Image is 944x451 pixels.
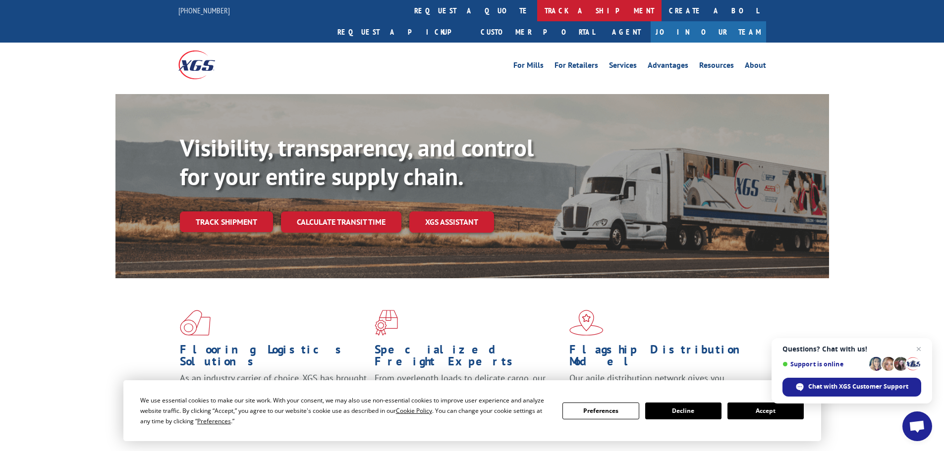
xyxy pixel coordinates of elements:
img: xgs-icon-focused-on-flooring-red [375,310,398,336]
p: From overlength loads to delicate cargo, our experienced staff knows the best way to move your fr... [375,372,562,416]
a: Join Our Team [651,21,766,43]
a: For Mills [513,61,544,72]
h1: Specialized Freight Experts [375,344,562,372]
h1: Flagship Distribution Model [569,344,757,372]
a: Request a pickup [330,21,473,43]
div: Open chat [902,411,932,441]
img: xgs-icon-flagship-distribution-model-red [569,310,604,336]
button: Accept [727,402,804,419]
div: Chat with XGS Customer Support [782,378,921,397]
a: Resources [699,61,734,72]
div: Cookie Consent Prompt [123,380,821,441]
span: Chat with XGS Customer Support [808,382,908,391]
a: Calculate transit time [281,211,401,233]
button: Decline [645,402,722,419]
span: Cookie Policy [396,406,432,415]
b: Visibility, transparency, and control for your entire supply chain. [180,132,534,192]
img: xgs-icon-total-supply-chain-intelligence-red [180,310,211,336]
span: Close chat [913,343,925,355]
span: Questions? Chat with us! [782,345,921,353]
span: As an industry carrier of choice, XGS has brought innovation and dedication to flooring logistics... [180,372,367,407]
a: For Retailers [555,61,598,72]
span: Preferences [197,417,231,425]
a: Track shipment [180,211,273,232]
a: Customer Portal [473,21,602,43]
span: Our agile distribution network gives you nationwide inventory management on demand. [569,372,752,396]
button: Preferences [562,402,639,419]
a: Agent [602,21,651,43]
a: About [745,61,766,72]
a: XGS ASSISTANT [409,211,494,233]
div: We use essential cookies to make our site work. With your consent, we may also use non-essential ... [140,395,551,426]
a: Advantages [648,61,688,72]
h1: Flooring Logistics Solutions [180,344,367,372]
span: Support is online [782,360,866,368]
a: Services [609,61,637,72]
a: [PHONE_NUMBER] [178,5,230,15]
